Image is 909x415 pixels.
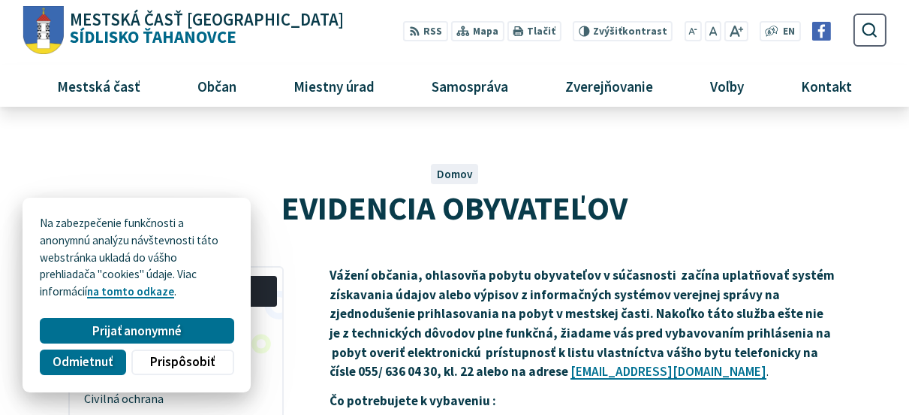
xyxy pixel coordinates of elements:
[330,266,836,382] p: .
[64,11,344,46] span: Sídlisko Ťahanovce
[271,65,398,106] a: Miestny úrad
[23,6,64,55] img: Prejsť na domovskú stránku
[507,21,561,41] button: Tlačiť
[409,65,531,106] a: Samospráva
[84,386,268,411] span: Civilná ochrana
[40,350,125,375] button: Odmietnuť
[281,187,628,229] span: EVIDENCIA OBYVATEĽOV
[778,24,799,40] a: EN
[70,11,344,29] span: Mestská časť [GEOGRAPHIC_DATA]
[527,26,555,38] span: Tlačiť
[450,21,504,41] a: Mapa
[705,21,721,41] button: Nastaviť pôvodnú veľkosť písma
[330,392,496,409] strong: Čo potrebujete k vybaveniu :
[437,167,473,181] a: Domov
[51,65,146,106] span: Mestská časť
[131,350,233,375] button: Prispôsobiť
[40,318,233,344] button: Prijať anonymné
[23,6,343,55] a: Logo Sídlisko Ťahanovce, prejsť na domovskú stránku.
[87,284,174,298] a: na tomto odkaze
[287,65,380,106] span: Miestny úrad
[543,65,676,106] a: Zverejňovanie
[191,65,242,106] span: Občan
[76,386,277,411] a: Civilná ochrana
[685,21,703,41] button: Zmenšiť veľkosť písma
[35,65,164,106] a: Mestská časť
[92,323,182,339] span: Prijať anonymné
[40,215,233,301] p: Na zabezpečenie funkčnosti a anonymnú analýzu návštevnosti táto webstránka ukladá do vášho prehli...
[358,363,568,380] strong: 055/ 636 04 30, kl. 22 alebo na adrese
[426,65,513,106] span: Samospráva
[593,25,622,38] span: Zvýšiť
[688,65,767,106] a: Voľby
[570,363,766,380] a: [EMAIL_ADDRESS][DOMAIN_NAME]
[559,65,658,106] span: Zverejňovanie
[795,65,857,106] span: Kontakt
[724,21,748,41] button: Zväčšiť veľkosť písma
[403,21,447,41] a: RSS
[783,24,795,40] span: EN
[593,26,667,38] span: kontrast
[423,24,442,40] span: RSS
[812,22,831,41] img: Prejsť na Facebook stránku
[175,65,260,106] a: Občan
[573,21,673,41] button: Zvýšiťkontrast
[704,65,749,106] span: Voľby
[53,354,113,370] span: Odmietnuť
[150,354,215,370] span: Prispôsobiť
[778,65,875,106] a: Kontakt
[473,24,498,40] span: Mapa
[330,267,835,380] strong: Vážení občania, ohlasovňa pobytu obyvateľov v súčasnosti začína uplatňovať systém získavania údaj...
